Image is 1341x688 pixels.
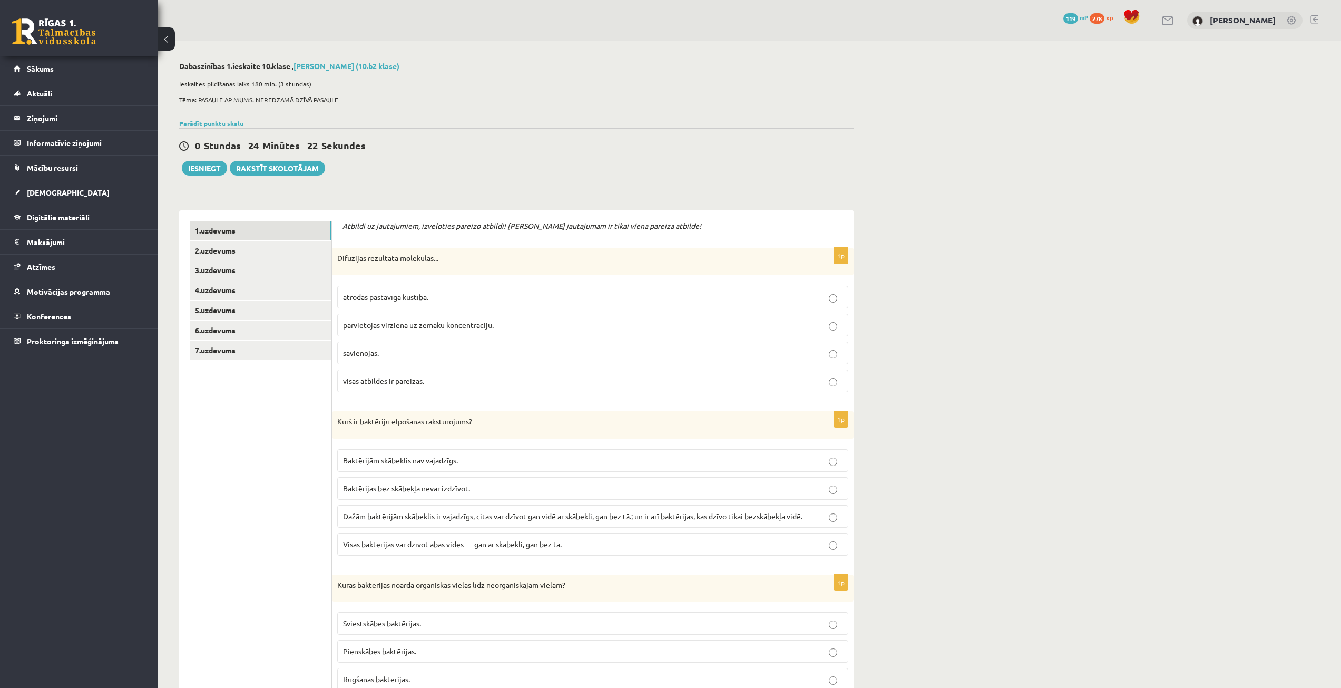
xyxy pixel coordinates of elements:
[829,513,837,522] input: Dažām baktērijām skābeklis ir vajadzīgs, citas var dzīvot gan vidē ar skābekli, gan bez tā.; un i...
[829,486,837,494] input: Baktērijas bez skābekļa nevar izdzīvot.
[27,106,145,130] legend: Ziņojumi
[337,416,796,427] p: Kurš ir baktēriju elpošanas raksturojums?
[262,139,300,151] span: Minūtes
[14,81,145,105] a: Aktuāli
[343,511,802,521] span: Dažām baktērijām skābeklis ir vajadzīgs, citas var dzīvot gan vidē ar skābekli, gan bez tā.; un i...
[14,230,145,254] a: Maksājumi
[27,212,90,222] span: Digitālie materiāli
[230,161,325,176] a: Rakstīt skolotājam
[1106,13,1113,22] span: xp
[14,56,145,81] a: Sākums
[834,574,848,591] p: 1p
[343,376,424,385] span: visas atbildes ir pareizas.
[829,541,837,550] input: Visas baktērijas var dzīvot abās vidēs — gan ar skābekli, gan bez tā.
[190,341,331,360] a: 7.uzdevums
[321,139,366,151] span: Sekundes
[14,180,145,205] a: [DEMOGRAPHIC_DATA]
[1210,15,1276,25] a: [PERSON_NAME]
[343,456,458,465] span: Baktērijām skābeklis nav vajadzīgs.
[343,646,416,656] span: Pienskābes baktērijas.
[27,64,54,73] span: Sākums
[829,322,837,331] input: pārvietojas virzienā uz zemāku koncentrāciju.
[179,79,848,89] p: Ieskaites pildīšanas laiks 180 min. (3 stundas)
[27,287,110,296] span: Motivācijas programma
[204,139,241,151] span: Stundas
[829,350,837,358] input: savienojas.
[27,163,78,172] span: Mācību resursi
[14,205,145,229] a: Digitālie materiāli
[1090,13,1104,24] span: 278
[1063,13,1078,24] span: 119
[248,139,259,151] span: 24
[834,247,848,264] p: 1p
[343,674,410,684] span: Rūgšanas baktērijas.
[190,321,331,340] a: 6.uzdevums
[343,618,421,628] span: Sviestskābes baktērijas.
[27,262,55,272] span: Atzīmes
[27,89,52,98] span: Aktuāli
[1080,13,1088,22] span: mP
[829,378,837,386] input: visas atbildes ir pareizas.
[27,336,119,346] span: Proktoringa izmēģinājums
[27,230,145,254] legend: Maksājumi
[14,131,145,155] a: Informatīvie ziņojumi
[27,131,145,155] legend: Informatīvie ziņojumi
[190,260,331,280] a: 3.uzdevums
[14,329,145,353] a: Proktoringa izmēģinājums
[343,320,494,330] span: pārvietojas virzienā uz zemāku koncentrāciju.
[14,304,145,328] a: Konferences
[14,255,145,279] a: Atzīmes
[834,411,848,428] p: 1p
[182,161,227,176] button: Iesniegt
[179,95,848,104] p: Tēma: PASAULE AP MUMS. NEREDZAMĀ DZĪVĀ PASAULE
[343,483,470,493] span: Baktērijas bez skābekļa nevar izdzīvot.
[14,106,145,130] a: Ziņojumi
[14,279,145,304] a: Motivācijas programma
[337,253,796,264] p: Difūzijas rezultātā molekulas...
[190,221,331,240] a: 1.uzdevums
[829,621,837,629] input: Sviestskābes baktērijas.
[190,241,331,260] a: 2.uzdevums
[179,62,854,71] h2: Dabaszinības 1.ieskaite 10.klase ,
[307,139,318,151] span: 22
[829,648,837,657] input: Pienskābes baktērijas.
[1192,16,1203,26] img: Alexandra Pavlova
[190,301,331,320] a: 5.uzdevums
[343,348,379,357] span: savienojas.
[12,18,96,45] a: Rīgas 1. Tālmācības vidusskola
[1090,13,1118,22] a: 278 xp
[27,188,110,197] span: [DEMOGRAPHIC_DATA]
[195,139,200,151] span: 0
[14,156,145,180] a: Mācību resursi
[342,221,701,230] em: Atbildi uz jautājumiem, izvēloties pareizo atbildi! [PERSON_NAME] jautājumam ir tikai viena parei...
[1063,13,1088,22] a: 119 mP
[343,539,562,549] span: Visas baktērijas var dzīvot abās vidēs — gan ar skābekli, gan bez tā.
[179,119,243,128] a: Parādīt punktu skalu
[829,458,837,466] input: Baktērijām skābeklis nav vajadzīgs.
[337,580,796,590] p: Kuras baktērijas noārda organiskās vielas līdz neorganiskajām vielām?
[343,292,428,302] span: atrodas pastāvīgā kustībā.
[190,280,331,300] a: 4.uzdevums
[829,676,837,685] input: Rūgšanas baktērijas.
[293,61,399,71] a: [PERSON_NAME] (10.b2 klase)
[27,312,71,321] span: Konferences
[829,294,837,303] input: atrodas pastāvīgā kustībā.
